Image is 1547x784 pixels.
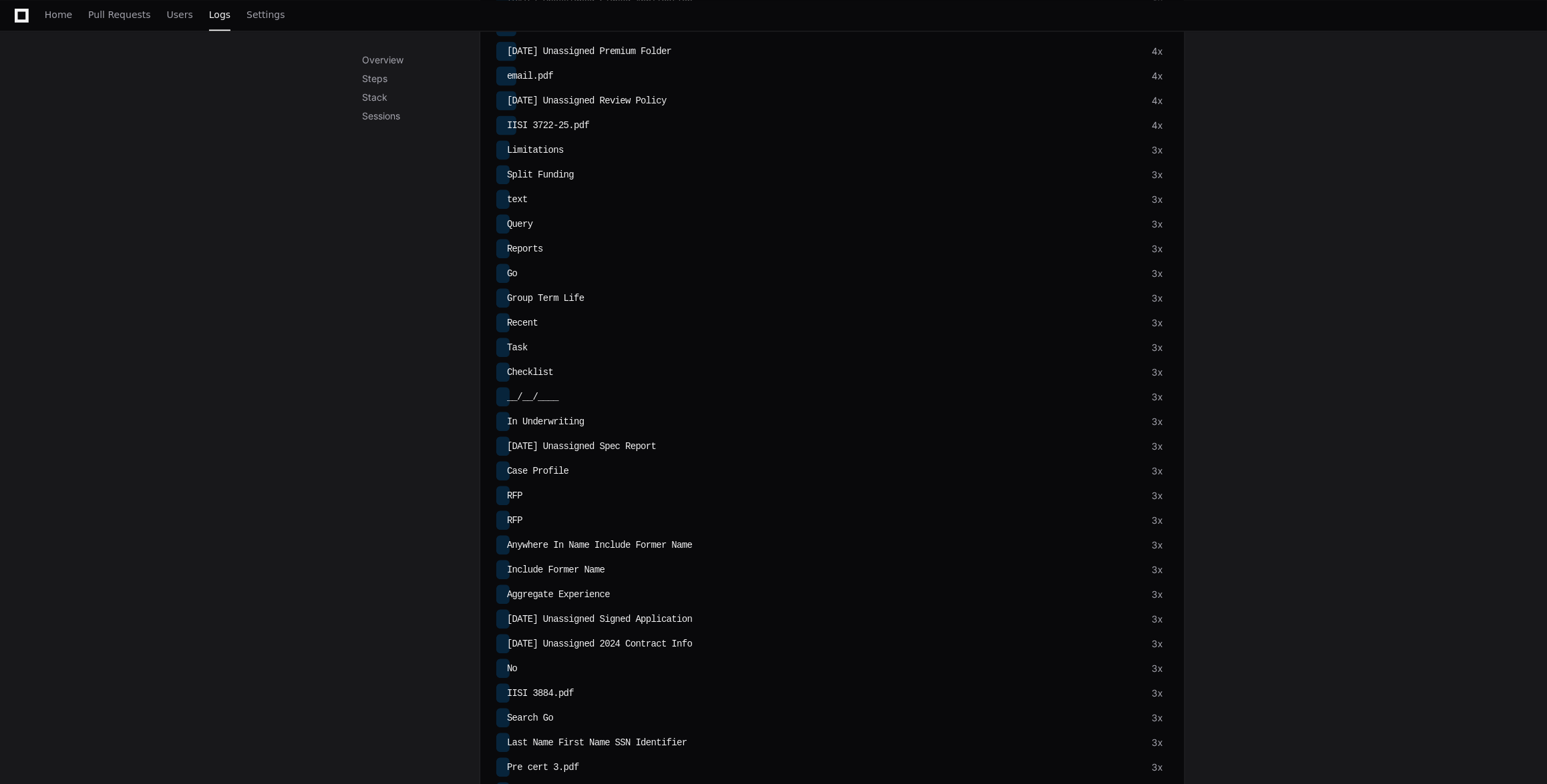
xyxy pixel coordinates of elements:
div: 3x [1152,292,1163,305]
span: No [507,663,517,674]
span: __/__/____ [507,392,558,402]
div: 3x [1152,242,1163,256]
span: Reports [507,244,543,254]
div: 3x [1152,390,1163,404]
div: 4x [1152,45,1163,58]
div: 3x [1152,440,1163,453]
span: Limitations [507,145,564,155]
span: Pull Requests [88,11,150,19]
div: 3x [1152,514,1163,527]
span: Group Term Life [507,293,584,304]
span: RFP [507,515,522,526]
div: 3x [1152,538,1163,552]
span: Task [507,342,528,353]
span: Recent [507,318,538,328]
div: 4x [1152,94,1163,107]
div: 4x [1152,119,1163,132]
span: Query [507,219,533,230]
div: 3x [1152,736,1163,749]
div: 3x [1152,464,1163,478]
span: Users [167,11,193,19]
span: [DATE] Unassigned Spec Report [507,441,656,452]
span: Settings [246,11,285,19]
div: 4x [1152,69,1163,83]
span: email.pdf [507,71,553,81]
span: Split Funding [507,169,574,180]
span: Go [507,268,517,279]
div: 3x [1152,193,1163,206]
div: 3x [1152,415,1163,428]
span: IISI 3884.pdf [507,688,574,699]
span: IISI 3722-25.pdf [507,120,589,131]
div: 3x [1152,489,1163,502]
div: 3x [1152,316,1163,330]
div: 3x [1152,341,1163,354]
div: 3x [1152,218,1163,231]
span: Anywhere In Name Include Former Name [507,540,692,550]
div: 3x [1152,563,1163,576]
span: Include Former Name [507,564,605,575]
p: Overview [362,53,480,67]
span: Home [45,11,72,19]
span: Case Profile [507,466,568,476]
p: Steps [362,72,480,85]
div: 3x [1152,588,1163,601]
div: 3x [1152,267,1163,280]
div: 3x [1152,662,1163,675]
span: Checklist [507,367,553,378]
span: Logs [209,11,230,19]
span: [DATE] Unassigned Premium Folder [507,46,671,57]
div: 3x [1152,143,1163,157]
span: [DATE] Unassigned Review Policy [507,95,667,106]
p: Sessions [362,109,480,123]
span: text [507,194,528,205]
span: Pre cert 3.pdf [507,762,579,773]
div: 3x [1152,637,1163,651]
div: 3x [1152,366,1163,379]
p: Stack [362,91,480,104]
span: In Underwriting [507,416,584,427]
span: [DATE] Unassigned 2024 Contract Info [507,639,692,649]
span: Search Go [507,713,553,723]
span: RFP [507,490,522,501]
span: Aggregate Experience [507,589,610,600]
span: [DATE] Unassigned Signed Application [507,614,692,625]
div: 3x [1152,687,1163,700]
div: 3x [1152,168,1163,181]
div: 3x [1152,761,1163,774]
div: 3x [1152,711,1163,725]
span: Last Name First Name SSN Identifier [507,737,687,748]
div: 3x [1152,613,1163,626]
